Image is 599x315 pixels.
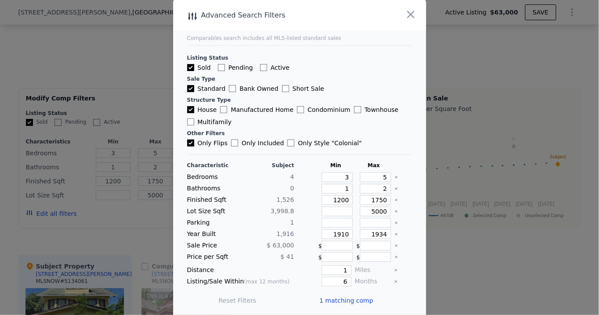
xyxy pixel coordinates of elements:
[218,296,256,305] button: Reset
[287,140,294,147] input: Only Style "Colonial"
[395,244,398,247] button: Clear
[260,64,267,71] input: Active
[187,118,194,125] input: Multifamily
[187,105,217,114] label: House
[187,139,228,147] label: Only Flips
[287,139,362,147] label: Only Style " Colonial "
[187,64,194,71] input: Sold
[220,105,294,114] label: Manufactured Home
[187,130,412,137] div: Other Filters
[355,265,391,275] div: Miles
[282,85,289,92] input: Short Sale
[319,241,353,251] div: $
[187,172,239,182] div: Bedrooms
[319,162,353,169] div: Min
[187,63,211,72] label: Sold
[173,9,376,21] div: Advanced Search Filters
[282,84,324,93] label: Short Sale
[187,184,239,193] div: Bathrooms
[231,140,238,147] input: Only Included
[357,162,392,169] div: Max
[395,187,398,190] button: Clear
[276,230,294,237] span: 1,916
[297,105,350,114] label: Condominium
[280,253,294,260] span: $ 41
[354,105,399,114] label: Townhouse
[187,75,412,82] div: Sale Type
[395,221,398,225] button: Clear
[220,106,227,113] input: Manufactured Home
[187,35,412,42] div: Comparables search includes all MLS-listed standard sales
[187,252,239,262] div: Price per Sqft
[218,63,253,72] label: Pending
[395,255,398,259] button: Clear
[187,229,239,239] div: Year Built
[394,280,398,283] button: Clear
[395,198,398,202] button: Clear
[187,265,294,275] div: Distance
[297,106,304,113] input: Condominium
[187,118,232,126] label: Multifamily
[187,218,239,228] div: Parking
[229,84,278,93] label: Bank Owned
[187,140,194,147] input: Only Flips
[187,106,194,113] input: House
[290,173,294,180] span: 4
[187,85,194,92] input: Standard
[243,162,294,169] div: Subject
[244,279,290,285] span: (max 12 months)
[290,185,294,192] span: 0
[260,63,290,72] label: Active
[395,175,398,179] button: Clear
[187,207,239,216] div: Lot Size Sqft
[229,85,236,92] input: Bank Owned
[319,296,374,305] span: 1 matching comp
[187,162,239,169] div: Characteristic
[187,277,294,286] div: Listing/Sale Within
[187,97,412,104] div: Structure Type
[395,210,398,213] button: Clear
[394,268,398,272] button: Clear
[267,242,294,249] span: $ 63,000
[271,208,294,215] span: 3,998.8
[187,241,239,251] div: Sale Price
[357,241,392,251] div: $
[395,233,398,236] button: Clear
[290,219,294,226] span: 1
[231,139,284,147] label: Only Included
[187,84,226,93] label: Standard
[218,64,225,71] input: Pending
[187,195,239,205] div: Finished Sqft
[319,252,353,262] div: $
[357,252,392,262] div: $
[276,196,294,203] span: 1,526
[355,277,391,286] div: Months
[354,106,361,113] input: Townhouse
[187,54,412,61] div: Listing Status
